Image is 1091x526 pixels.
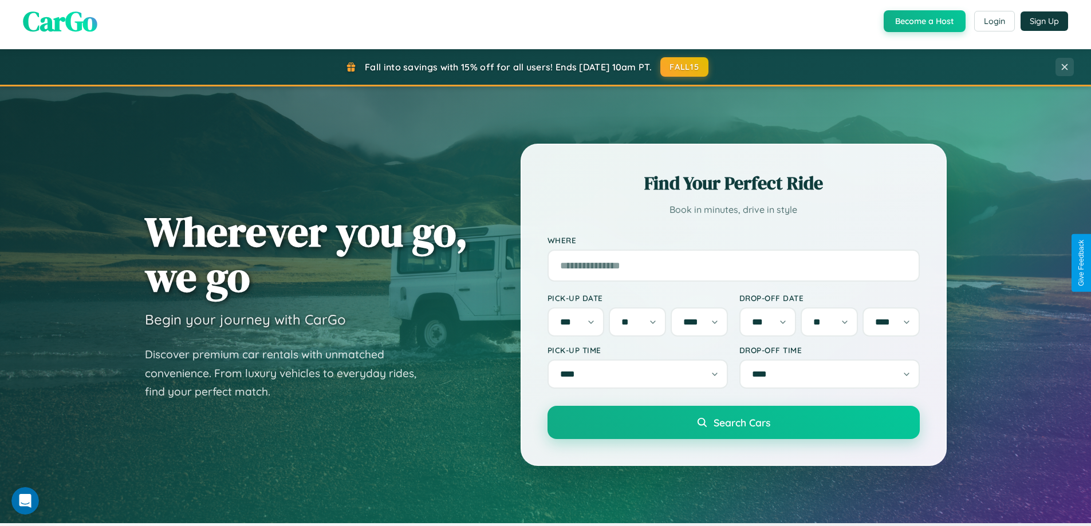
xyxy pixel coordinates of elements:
label: Pick-up Date [548,293,728,303]
label: Drop-off Time [739,345,920,355]
iframe: Intercom live chat [11,487,39,515]
h3: Begin your journey with CarGo [145,311,346,328]
span: Search Cars [714,416,770,429]
h2: Find Your Perfect Ride [548,171,920,196]
button: FALL15 [660,57,708,77]
h1: Wherever you go, we go [145,209,468,299]
div: Give Feedback [1077,240,1085,286]
label: Pick-up Time [548,345,728,355]
span: CarGo [23,2,97,40]
label: Where [548,235,920,245]
label: Drop-off Date [739,293,920,303]
button: Sign Up [1021,11,1068,31]
span: Fall into savings with 15% off for all users! Ends [DATE] 10am PT. [365,61,652,73]
button: Login [974,11,1015,31]
p: Discover premium car rentals with unmatched convenience. From luxury vehicles to everyday rides, ... [145,345,431,401]
button: Search Cars [548,406,920,439]
button: Become a Host [884,10,966,32]
p: Book in minutes, drive in style [548,201,920,218]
